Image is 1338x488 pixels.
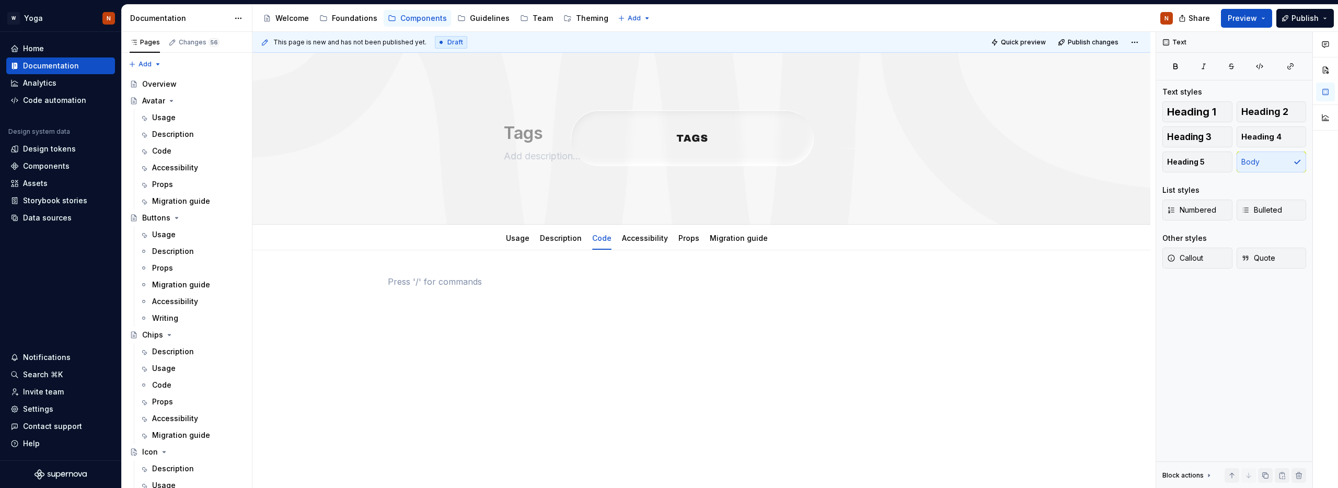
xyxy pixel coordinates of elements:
span: Add [628,14,641,22]
a: Guidelines [453,10,514,27]
a: Accessibility [135,293,248,310]
a: Usage [135,360,248,377]
a: Icon [125,444,248,460]
span: Heading 1 [1167,107,1216,117]
div: Invite team [23,387,64,397]
button: Quick preview [988,35,1051,50]
div: Welcome [275,13,309,24]
a: Design tokens [6,141,115,157]
div: Block actions [1162,468,1213,483]
button: Help [6,435,115,452]
a: Props [135,260,248,276]
div: Buttons [142,213,170,223]
span: Add [139,60,152,68]
a: Props [135,393,248,410]
span: Draft [447,38,463,47]
a: Foundations [315,10,382,27]
div: Icon [142,447,158,457]
a: Overview [125,76,248,92]
span: Publish changes [1068,38,1118,47]
button: Bulleted [1237,200,1307,220]
div: Components [400,13,447,24]
button: Publish changes [1055,35,1123,50]
div: Description [152,246,194,257]
a: Code automation [6,92,115,109]
div: Other styles [1162,233,1207,243]
div: Code automation [23,95,86,106]
div: Search ⌘K [23,369,63,380]
a: Migration guide [135,276,248,293]
button: Preview [1221,9,1272,28]
a: Description [135,243,248,260]
div: Assets [23,178,48,189]
div: Contact support [23,421,82,432]
a: Props [135,176,248,193]
textarea: Tags [502,121,897,146]
button: Numbered [1162,200,1232,220]
span: Preview [1228,13,1257,24]
div: Migration guide [706,227,772,249]
a: Migration guide [135,427,248,444]
div: Chips [142,330,163,340]
div: Props [152,263,173,273]
div: Code [588,227,616,249]
div: Overview [142,79,177,89]
div: Migration guide [152,430,210,440]
a: Theming [559,10,613,27]
a: Buttons [125,210,248,226]
div: Usage [502,227,534,249]
a: Components [6,158,115,175]
div: Documentation [130,13,229,24]
a: Usage [135,226,248,243]
a: Storybook stories [6,192,115,209]
span: 56 [209,38,220,47]
a: Settings [6,401,115,417]
div: W [7,12,20,25]
button: Add [615,11,654,26]
div: Accessibility [618,227,672,249]
div: Usage [152,112,176,123]
div: Description [152,129,194,140]
svg: Supernova Logo [34,469,87,480]
a: Chips [125,327,248,343]
div: Migration guide [152,196,210,206]
a: Description [135,343,248,360]
span: Heading 4 [1241,132,1282,142]
button: WYogaN [2,7,119,29]
a: Invite team [6,384,115,400]
div: Yoga [24,13,43,24]
a: Description [135,126,248,143]
span: Heading 5 [1167,157,1205,167]
div: Writing [152,313,178,323]
a: Migration guide [710,234,768,242]
div: Design system data [8,127,70,136]
div: Avatar [142,96,165,106]
button: Callout [1162,248,1232,269]
a: Usage [135,109,248,126]
div: Accessibility [152,413,198,424]
div: Notifications [23,352,71,363]
button: Share [1173,9,1217,28]
div: Props [674,227,703,249]
div: Analytics [23,78,56,88]
a: Description [135,460,248,477]
a: Writing [135,310,248,327]
a: Description [540,234,582,242]
div: Description [152,346,194,357]
a: Avatar [125,92,248,109]
div: Foundations [332,13,377,24]
div: Usage [152,229,176,240]
a: Welcome [259,10,313,27]
button: Heading 5 [1162,152,1232,172]
div: Props [152,179,173,190]
div: Storybook stories [23,195,87,206]
div: Home [23,43,44,54]
div: Page tree [259,8,613,29]
div: Accessibility [152,162,198,173]
div: N [107,14,111,22]
span: Bulleted [1241,205,1282,215]
a: Analytics [6,75,115,91]
button: Contact support [6,418,115,435]
button: Notifications [6,349,115,366]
